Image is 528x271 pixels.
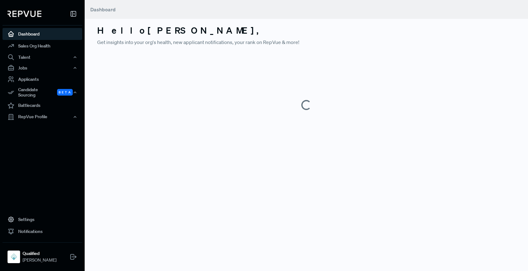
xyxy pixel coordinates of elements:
a: Applicants [3,73,82,85]
a: Notifications [3,225,82,237]
span: Beta [57,89,73,96]
a: Settings [3,213,82,225]
a: Battlecards [3,100,82,112]
a: QualifiedQualified[PERSON_NAME] [3,242,82,266]
div: Candidate Sourcing [3,85,82,100]
h3: Hello [PERSON_NAME] , [97,25,515,36]
img: RepVue [8,11,41,17]
img: Qualified [9,252,19,262]
button: Jobs [3,63,82,73]
strong: Qualified [23,250,56,257]
button: RepVue Profile [3,112,82,122]
span: Dashboard [90,6,116,13]
span: [PERSON_NAME] [23,257,56,263]
button: Talent [3,52,82,63]
a: Sales Org Health [3,40,82,52]
button: Candidate Sourcing Beta [3,85,82,100]
p: Get insights into your org's health, new applicant notifications, your rank on RepVue & more! [97,38,515,46]
a: Dashboard [3,28,82,40]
